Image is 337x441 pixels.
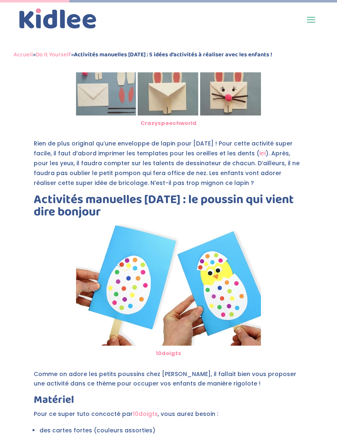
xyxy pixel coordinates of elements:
[14,50,272,60] span: » »
[36,50,71,60] a: Do It Yourself
[259,149,265,157] a: ici
[141,119,196,127] a: Crazyspeechworld
[39,425,303,436] li: des cartes fortes (couleurs assorties)
[34,194,303,222] h2: Activités manuelles [DATE] : le poussin qui vient dire bonjour
[156,349,181,357] a: 10doigts
[14,50,33,60] a: Accueil
[74,50,272,60] strong: Activités manuelles [DATE] : 5 idées d’activités à réaliser avec les enfants !
[34,139,303,194] p: Rien de plus original qu’une enveloppe de lapin pour [DATE] ! Pour cette activité super facile, i...
[34,395,303,409] h3: Matériel
[34,409,303,425] p: Pour ce super tuto concocté par , vous aurez besoin :
[34,369,303,395] p: Comme on adore les petits poussins chez [PERSON_NAME], il fallait bien vous proposer une activité...
[76,222,261,346] img: Un poussin qui sort enfin de son œuf
[133,410,158,418] a: 10doigts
